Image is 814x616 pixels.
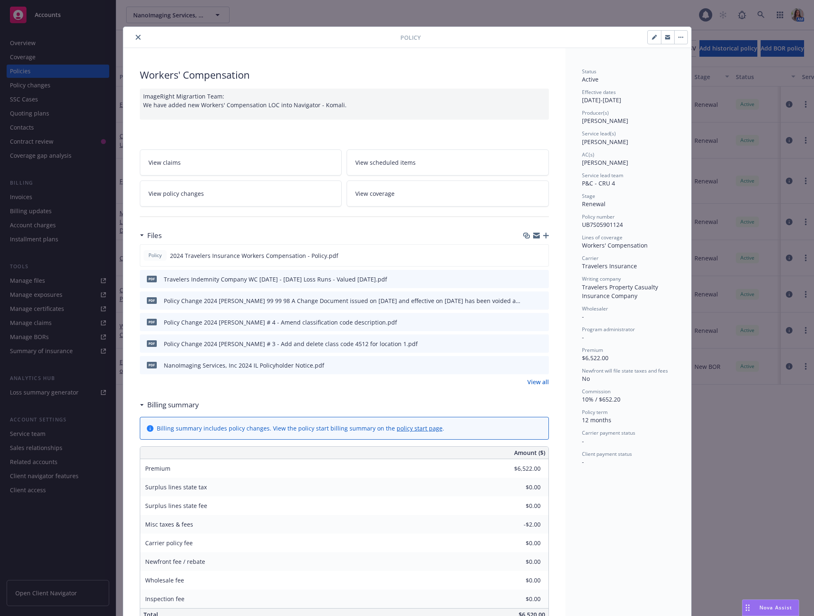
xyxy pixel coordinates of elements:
button: preview file [538,275,546,284]
span: View policy changes [148,189,204,198]
span: Policy term [582,409,608,416]
div: Billing summary [140,399,199,410]
span: Premium [582,346,603,354]
span: Workers' Compensation [582,241,648,249]
h3: Billing summary [147,399,199,410]
input: 0.00 [492,500,546,512]
input: 0.00 [492,593,546,605]
span: Surplus lines state tax [145,483,207,491]
a: View scheduled items [347,149,549,176]
button: download file [525,275,531,284]
div: Files [140,230,162,241]
div: Travelers Indemnity Company WC [DATE] - [DATE] Loss Runs - Valued [DATE].pdf [164,275,387,284]
span: Travelers Insurance [582,262,637,270]
span: - [582,458,584,466]
button: download file [525,318,531,327]
span: No [582,375,590,383]
button: preview file [538,339,546,348]
div: Policy Change 2024 [PERSON_NAME] 99 99 98 A Change Document issued on [DATE] and effective on [DA... [164,296,522,305]
span: Active [582,75,599,83]
div: Policy Change 2024 [PERSON_NAME] # 3 - Add and delete class code 4512 for location 1.pdf [164,339,418,348]
span: $6,522.00 [582,354,608,362]
div: Billing summary includes policy changes. View the policy start billing summary on the . [157,424,444,433]
button: download file [525,339,531,348]
div: Drag to move [742,600,753,616]
div: ImageRight Migrartion Team: We have added new Workers' Compensation LOC into Navigator - Komali. [140,89,549,120]
span: Inspection fee [145,595,184,603]
span: 10% / $652.20 [582,395,620,403]
span: pdf [147,340,157,346]
span: pdf [147,276,157,282]
button: close [133,32,143,42]
span: Policy [400,33,421,42]
span: Amount ($) [514,448,545,457]
h3: Files [147,230,162,241]
span: Producer(s) [582,109,609,116]
span: Writing company [582,275,621,282]
span: UB7S05901124 [582,221,623,229]
span: pdf [147,319,157,325]
span: 12 months [582,416,611,424]
button: download file [525,296,531,305]
button: preview file [538,296,546,305]
span: Lines of coverage [582,234,622,241]
span: View claims [148,158,181,167]
span: [PERSON_NAME] [582,138,628,146]
span: Program administrator [582,326,635,333]
span: Newfront fee / rebate [145,558,205,565]
input: 0.00 [492,537,546,549]
input: 0.00 [492,462,546,475]
span: [PERSON_NAME] [582,159,628,166]
span: Wholesaler [582,305,608,312]
span: - [582,313,584,320]
span: Travelers Property Casualty Insurance Company [582,283,660,300]
input: 0.00 [492,481,546,493]
div: Workers' Compensation [140,68,549,82]
span: Nova Assist [759,604,792,611]
span: Commission [582,388,610,395]
span: Effective dates [582,89,616,96]
span: - [582,333,584,341]
span: View scheduled items [355,158,416,167]
span: Service lead(s) [582,130,616,137]
span: View coverage [355,189,395,198]
a: policy start page [397,424,443,432]
span: - [582,437,584,445]
span: 2024 Travelers Insurance Workers Compensation - Policy.pdf [170,251,338,260]
button: preview file [538,251,545,260]
button: preview file [538,361,546,370]
button: Nova Assist [742,599,799,616]
span: Service lead team [582,172,623,179]
input: 0.00 [492,574,546,587]
span: Surplus lines state fee [145,502,207,510]
span: Stage [582,192,595,200]
a: View coverage [347,180,549,207]
div: Policy Change 2024 [PERSON_NAME] # 4 - Amend classification code description.pdf [164,318,397,327]
span: Status [582,68,596,75]
span: P&C - CRU 4 [582,179,615,187]
span: AC(s) [582,151,594,158]
span: Carrier policy fee [145,539,193,547]
button: download file [524,251,531,260]
button: preview file [538,318,546,327]
div: [DATE] - [DATE] [582,89,675,104]
span: Premium [145,464,170,472]
a: View all [527,378,549,386]
span: Policy [147,252,163,259]
span: pdf [147,362,157,368]
span: Policy number [582,213,615,220]
button: download file [525,361,531,370]
span: Carrier [582,255,599,262]
span: [PERSON_NAME] [582,117,628,125]
span: Client payment status [582,450,632,457]
input: 0.00 [492,518,546,531]
input: 0.00 [492,556,546,568]
span: Misc taxes & fees [145,520,193,528]
span: Wholesale fee [145,576,184,584]
span: Newfront will file state taxes and fees [582,367,668,374]
span: Carrier payment status [582,429,635,436]
span: Renewal [582,200,606,208]
div: NanoImaging Services, Inc 2024 IL Policyholder Notice.pdf [164,361,324,370]
a: View policy changes [140,180,342,207]
a: View claims [140,149,342,176]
